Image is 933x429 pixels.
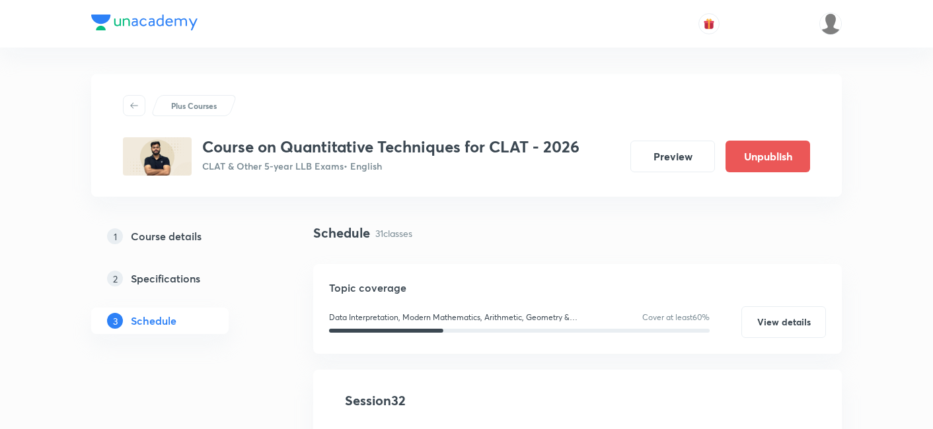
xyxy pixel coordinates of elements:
[202,137,579,156] h3: Course on Quantitative Techniques for CLAT - 2026
[345,391,586,411] h4: Session 32
[107,271,123,286] p: 2
[131,313,176,329] h5: Schedule
[329,280,826,296] h5: Topic coverage
[107,313,123,329] p: 3
[375,226,412,240] p: 31 classes
[202,159,579,173] p: CLAT & Other 5-year LLB Exams • English
[819,13,842,35] img: Basudha
[703,18,715,30] img: avatar
[726,141,810,172] button: Unpublish
[123,137,192,176] img: 16D0E7A0-B113-4351-ACC0-9358A351EA96_plus.png
[741,306,826,338] button: View details
[91,15,198,34] a: Company Logo
[642,312,710,323] p: Cover at least 60 %
[107,228,123,244] p: 1
[171,100,217,112] p: Plus Courses
[131,271,200,286] h5: Specifications
[313,223,370,243] h4: Schedule
[91,15,198,30] img: Company Logo
[91,265,271,292] a: 2Specifications
[91,223,271,249] a: 1Course details
[698,13,720,34] button: avatar
[131,228,202,244] h5: Course details
[329,312,605,323] p: Data Interpretation, Modern Mathematics, Arithmetic, Geometry & Mensuration
[630,141,715,172] button: Preview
